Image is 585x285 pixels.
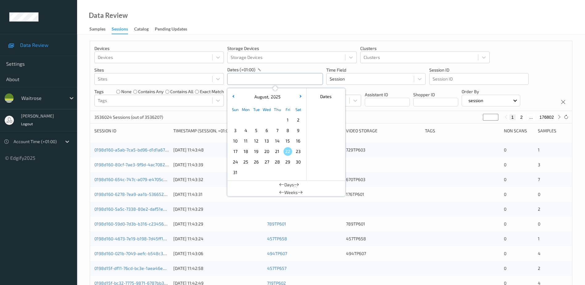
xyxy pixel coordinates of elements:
[294,116,303,124] span: 2
[284,189,298,196] span: Weeks
[134,26,149,34] div: Catalog
[94,89,104,95] p: Tags
[155,25,193,34] a: Pending Updates
[272,104,282,115] div: Thu
[112,26,128,34] div: Sessions
[504,251,506,256] span: 0
[272,136,282,146] div: Choose Thursday August 14 of 2025
[252,147,261,156] span: 19
[262,147,271,156] span: 20
[173,265,263,271] div: [DATE] 11:42:58
[293,167,303,178] div: Choose Saturday September 06 of 2025
[538,251,541,256] span: 4
[282,157,293,167] div: Choose Friday August 29 of 2025
[251,136,262,146] div: Choose Tuesday August 12 of 2025
[241,104,251,115] div: Mon
[262,104,272,115] div: Wed
[466,97,485,104] p: session
[252,126,261,135] span: 5
[262,125,272,136] div: Choose Wednesday August 06 of 2025
[293,136,303,146] div: Choose Saturday August 16 of 2025
[241,158,250,166] span: 25
[504,266,506,271] span: 0
[241,147,250,156] span: 18
[283,158,292,166] span: 29
[294,137,303,145] span: 16
[282,167,293,178] div: Choose Friday September 05 of 2025
[200,89,224,95] label: exact match
[173,206,263,212] div: [DATE] 11:43:29
[346,221,421,227] div: 789TP601
[241,125,251,136] div: Choose Monday August 04 of 2025
[360,45,490,52] p: Clusters
[504,147,506,152] span: 0
[241,146,251,157] div: Choose Monday August 18 of 2025
[538,162,540,167] span: 3
[294,147,303,156] span: 23
[282,104,293,115] div: Fri
[504,221,506,226] span: 0
[365,92,410,98] p: Assistant ID
[230,125,241,136] div: Choose Sunday August 03 of 2025
[346,147,421,153] div: 729TP603
[230,136,241,146] div: Choose Sunday August 10 of 2025
[272,125,282,136] div: Choose Thursday August 07 of 2025
[267,251,287,256] a: 494TP607
[283,116,292,124] span: 1
[509,114,516,120] button: 1
[504,162,506,167] span: 0
[272,157,282,167] div: Choose Thursday August 28 of 2025
[538,192,540,197] span: 0
[227,45,357,52] p: Storage Devices
[94,236,175,241] a: 0198d160-4673-7e19-b198-7d45ff1ba902
[89,25,112,34] a: Samples
[241,136,251,146] div: Choose Monday August 11 of 2025
[94,221,178,226] a: 0198d160-59d0-7d3b-b316-c23456e70597
[89,26,105,34] div: Samples
[173,191,263,197] div: [DATE] 11:43:31
[518,114,525,120] button: 2
[294,126,303,135] span: 9
[251,104,262,115] div: Tue
[346,250,421,257] div: 494TP607
[269,94,281,99] span: 2025
[173,236,263,242] div: [DATE] 11:43:24
[262,158,271,166] span: 27
[262,136,272,146] div: Choose Wednesday August 13 of 2025
[504,177,506,182] span: 0
[231,158,240,166] span: 24
[267,266,286,271] a: 457TP657
[273,137,282,145] span: 14
[89,12,128,19] div: Data Review
[538,177,540,182] span: 7
[241,115,251,125] div: Choose Monday July 28 of 2025
[538,128,568,134] div: Samples
[94,147,176,152] a: 0198d160-a5ab-7ca5-bd96-d1d1a674af5f
[462,89,520,95] p: Order By
[112,25,134,34] a: Sessions
[252,137,261,145] span: 12
[284,182,294,188] span: Days
[94,251,179,256] a: 0198d160-021b-7049-aefc-b548c342608a
[527,114,535,120] button: ...
[173,162,263,168] div: [DATE] 11:43:39
[241,167,251,178] div: Choose Monday September 01 of 2025
[230,167,241,178] div: Choose Sunday August 31 of 2025
[173,176,263,183] div: [DATE] 11:43:32
[307,91,345,102] div: Dates
[94,177,178,182] a: 0198d160-654c-747c-a079-e4705ca86fa6
[94,266,174,271] a: 0198d15f-df11-76cd-bc3e-1aea46ead5fa
[138,89,163,95] label: contains any
[425,128,500,134] div: Tags
[504,236,506,241] span: 0
[538,236,540,241] span: 1
[293,146,303,157] div: Choose Saturday August 23 of 2025
[282,136,293,146] div: Choose Friday August 15 of 2025
[231,168,240,177] span: 31
[346,128,421,134] div: Video Storage
[252,158,261,166] span: 26
[173,147,263,153] div: [DATE] 11:43:48
[273,126,282,135] span: 7
[262,167,272,178] div: Choose Wednesday September 03 of 2025
[538,206,540,212] span: 2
